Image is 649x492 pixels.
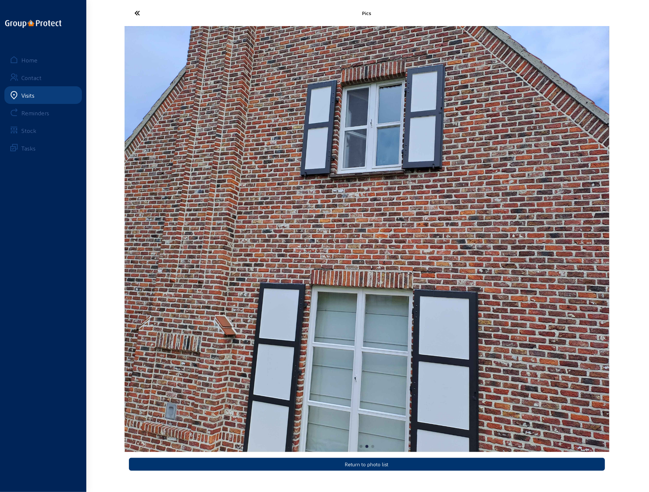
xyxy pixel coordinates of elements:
[205,10,529,16] div: Pics
[21,92,35,99] div: Visits
[21,127,36,134] div: Stock
[21,145,36,152] div: Tasks
[5,20,61,28] img: logo-oneline.png
[21,57,37,64] div: Home
[4,51,82,69] a: Home
[129,458,605,471] button: Return to photo list
[125,26,609,452] img: 2c49b3cb-8429-3370-93e1-d7409293947f.jpeg
[21,109,49,116] div: Reminders
[4,104,82,122] a: Reminders
[125,26,609,452] swiper-slide: 2 / 3
[4,139,82,157] a: Tasks
[21,74,42,81] div: Contact
[4,86,82,104] a: Visits
[4,69,82,86] a: Contact
[4,122,82,139] a: Stock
